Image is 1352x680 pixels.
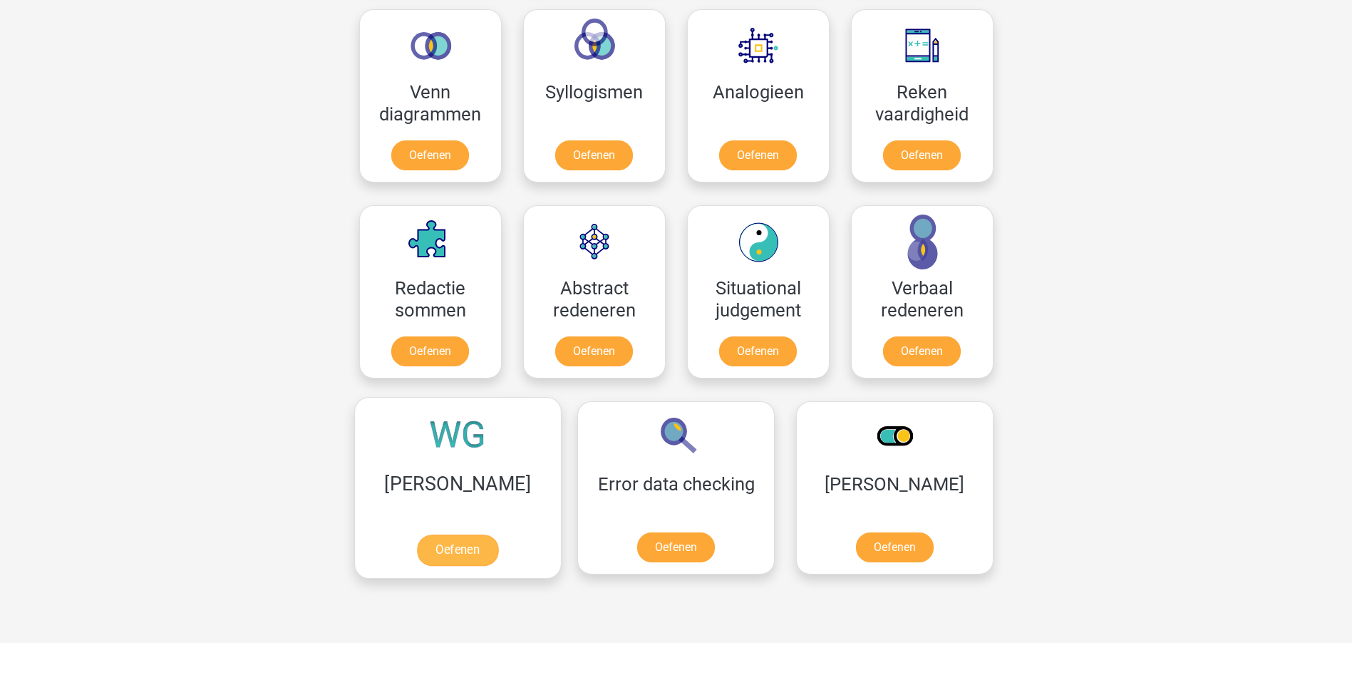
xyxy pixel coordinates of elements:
[391,140,469,170] a: Oefenen
[555,140,633,170] a: Oefenen
[719,140,797,170] a: Oefenen
[856,532,934,562] a: Oefenen
[637,532,715,562] a: Oefenen
[883,140,961,170] a: Oefenen
[883,336,961,366] a: Oefenen
[417,535,498,566] a: Oefenen
[555,336,633,366] a: Oefenen
[391,336,469,366] a: Oefenen
[719,336,797,366] a: Oefenen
